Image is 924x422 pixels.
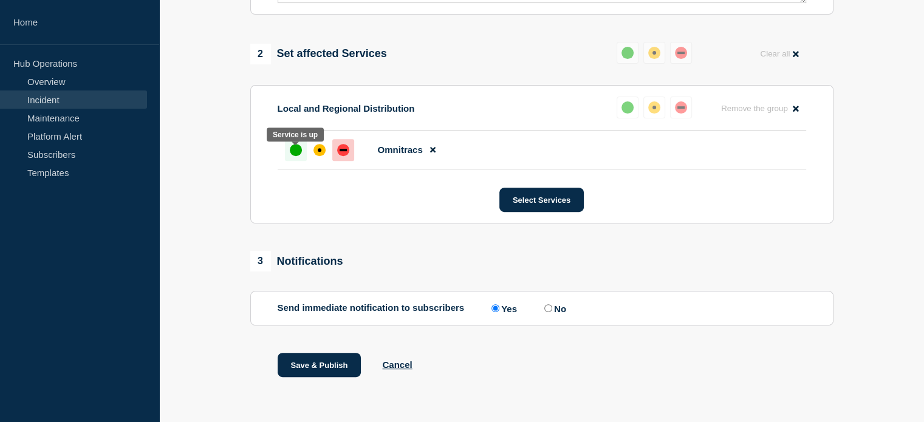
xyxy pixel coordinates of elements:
button: up [617,42,638,64]
label: Yes [488,302,517,314]
div: Set affected Services [250,44,387,64]
span: 3 [250,251,271,271]
div: up [621,47,634,59]
button: up [617,97,638,118]
span: Omnitracs [378,145,423,155]
button: Clear all [753,42,806,66]
div: down [675,47,687,59]
button: Select Services [499,188,584,212]
div: affected [648,101,660,114]
input: No [544,304,552,312]
div: Send immediate notification to subscribers [278,302,806,314]
div: up [621,101,634,114]
button: Cancel [382,359,412,370]
button: Save & Publish [278,353,361,377]
div: up [290,144,302,156]
div: Service is up [273,131,318,139]
button: down [670,97,692,118]
button: affected [643,42,665,64]
div: down [675,101,687,114]
button: Remove the group [714,97,806,120]
button: affected [643,97,665,118]
div: affected [648,47,660,59]
span: 2 [250,44,271,64]
label: No [541,302,566,314]
div: down [337,144,349,156]
div: Notifications [250,251,343,271]
button: down [670,42,692,64]
span: Remove the group [721,104,788,113]
p: Local and Regional Distribution [278,103,415,114]
p: Send immediate notification to subscribers [278,302,465,314]
input: Yes [491,304,499,312]
div: affected [313,144,326,156]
